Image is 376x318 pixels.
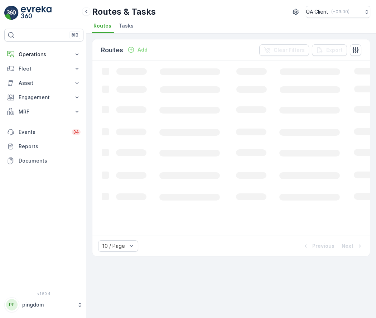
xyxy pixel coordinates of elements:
button: Operations [4,47,83,62]
button: QA Client(+03:00) [306,6,370,18]
button: Asset [4,76,83,90]
p: Next [342,242,353,250]
button: Engagement [4,90,83,105]
p: ( +03:00 ) [331,9,350,15]
p: MRF [19,108,69,115]
button: Previous [302,242,335,250]
p: QA Client [306,8,328,15]
button: MRF [4,105,83,119]
a: Events34 [4,125,83,139]
p: Fleet [19,65,69,72]
p: Routes [101,45,123,55]
p: Operations [19,51,69,58]
p: Reports [19,143,81,150]
p: Export [326,47,343,54]
button: Next [341,242,364,250]
img: logo [4,6,19,20]
div: PP [6,299,18,310]
p: Add [138,46,148,53]
p: Routes & Tasks [92,6,156,18]
p: Events [19,129,67,136]
p: Engagement [19,94,69,101]
img: logo_light-DOdMpM7g.png [21,6,52,20]
button: Clear Filters [259,44,309,56]
button: Fleet [4,62,83,76]
button: PPpingdom [4,297,83,312]
p: Previous [312,242,334,250]
p: Documents [19,157,81,164]
p: Clear Filters [274,47,305,54]
a: Documents [4,154,83,168]
p: 34 [73,129,79,135]
span: Tasks [119,22,134,29]
span: Routes [93,22,111,29]
p: Asset [19,79,69,87]
p: ⌘B [71,32,78,38]
p: pingdom [22,301,73,308]
button: Export [312,44,347,56]
a: Reports [4,139,83,154]
span: v 1.50.4 [4,291,83,296]
button: Add [125,45,150,54]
